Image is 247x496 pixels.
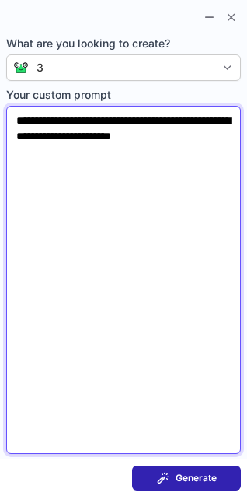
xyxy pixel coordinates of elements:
[176,472,217,484] span: Generate
[6,87,241,103] span: Your custom prompt
[6,106,241,454] textarea: Your custom prompt
[37,60,43,75] div: 3
[7,61,29,74] img: Connie from ContactOut
[6,36,241,51] span: What are you looking to create?
[132,466,241,491] button: Generate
